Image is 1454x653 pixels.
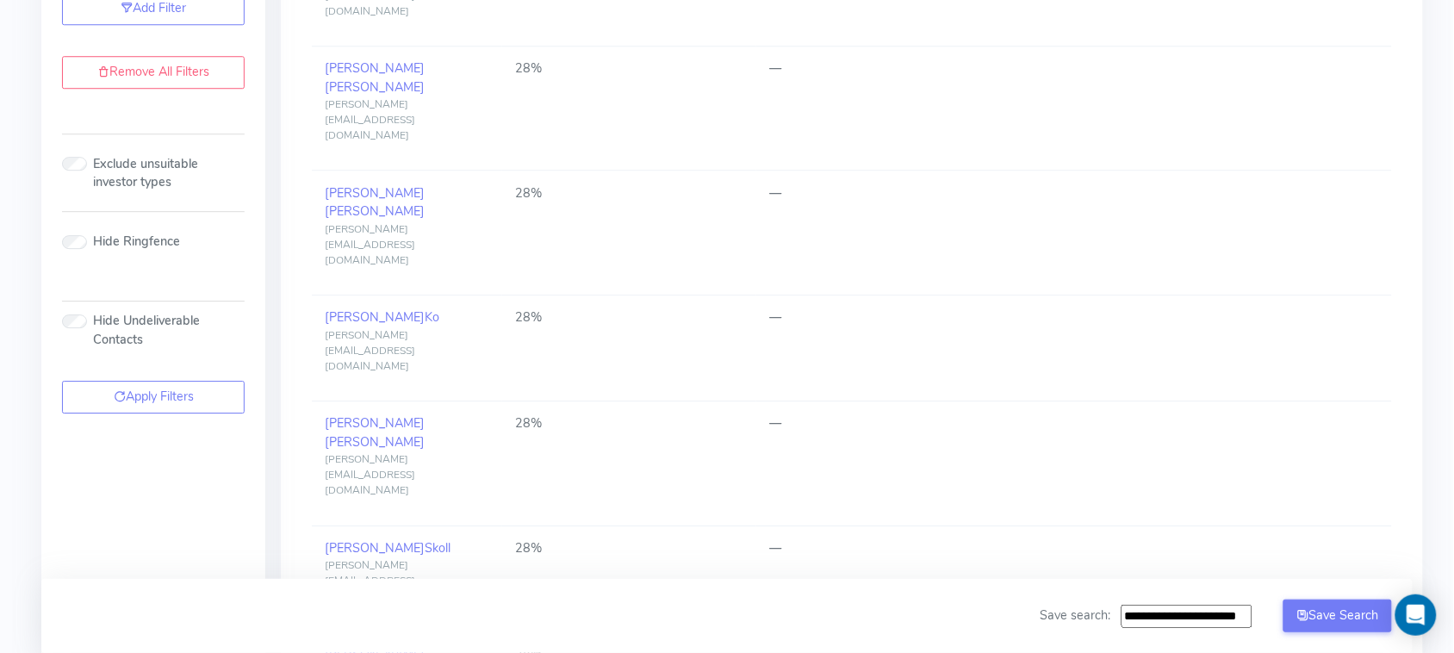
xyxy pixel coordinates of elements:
span: [PERSON_NAME] [325,202,425,220]
a: [PERSON_NAME][PERSON_NAME] [325,414,425,451]
a: [PERSON_NAME]Skoll [325,539,450,557]
span: Save search: [1041,606,1111,624]
label: Hide Ringfence [93,233,180,252]
a: [PERSON_NAME][PERSON_NAME] [325,184,425,221]
span: [PERSON_NAME][EMAIL_ADDRESS][DOMAIN_NAME] [325,97,415,142]
div: 28% [516,59,744,78]
span: [PERSON_NAME] [325,433,425,451]
span: [PERSON_NAME] [325,78,425,96]
td: — [756,295,1391,401]
button: Apply Filters [62,381,245,414]
label: Exclude unsuitable investor types [93,155,245,192]
label: Hide Undeliverable Contacts [93,312,245,349]
td: — [756,526,1391,631]
td: — [756,46,1391,171]
span: Ko [425,308,439,326]
td: — [756,171,1391,295]
div: Open Intercom Messenger [1395,594,1437,636]
button: Save Search [1283,600,1392,632]
div: 28% [516,414,744,433]
span: [PERSON_NAME][EMAIL_ADDRESS][DOMAIN_NAME] [325,558,415,603]
span: Skoll [425,539,450,557]
div: 28% [516,539,744,558]
td: — [756,401,1391,526]
span: [PERSON_NAME][EMAIL_ADDRESS][DOMAIN_NAME] [325,222,415,267]
div: 28% [516,308,744,327]
span: [PERSON_NAME][EMAIL_ADDRESS][DOMAIN_NAME] [325,328,415,373]
div: 28% [516,184,744,203]
a: Remove All Filters [62,56,245,89]
a: [PERSON_NAME][PERSON_NAME] [325,59,425,96]
span: [PERSON_NAME][EMAIL_ADDRESS][DOMAIN_NAME] [325,452,415,497]
a: [PERSON_NAME]Ko [325,308,439,326]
